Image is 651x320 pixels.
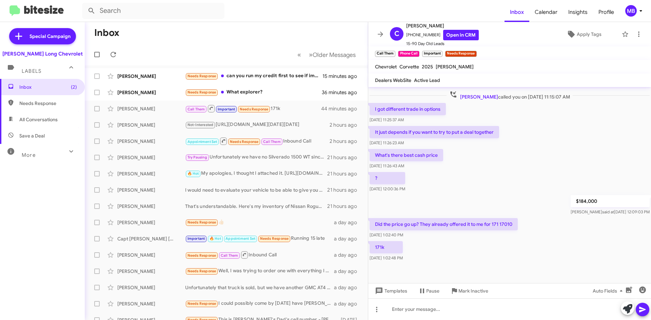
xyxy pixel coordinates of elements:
[185,72,322,80] div: can you run my credit first to see if im approved first.
[185,88,322,96] div: What explorer?
[117,252,185,258] div: [PERSON_NAME]
[117,122,185,128] div: [PERSON_NAME]
[185,170,327,177] div: My apologies, I thought I attached it. [URL][DOMAIN_NAME]
[185,267,334,275] div: Well, I was trying to order one with everything I wanted, but I would be interested in a 2025 loa...
[443,30,479,40] a: Open in CRM
[334,219,362,226] div: a day ago
[210,236,221,241] span: 🔥 Hot
[240,107,269,111] span: Needs Response
[422,64,433,70] span: 2025
[330,122,362,128] div: 2 hours ago
[413,285,445,297] button: Pause
[593,2,619,22] span: Profile
[188,155,207,159] span: Try Pausing
[593,285,625,297] span: Auto Fields
[230,140,259,144] span: Needs Response
[71,84,77,90] span: (2)
[29,33,71,40] span: Special Campaign
[117,284,185,291] div: [PERSON_NAME]
[188,220,216,225] span: Needs Response
[426,285,439,297] span: Pause
[188,269,216,273] span: Needs Response
[445,285,494,297] button: Mark Inactive
[394,28,399,39] span: C
[309,50,313,59] span: »
[505,2,529,22] a: Inbox
[19,116,58,123] span: All Conversations
[185,284,334,291] div: Unfortunately that truck is sold, but we have another GMC AT4 if that's something you would still...
[458,285,488,297] span: Mark Inactive
[571,195,650,207] p: $184,000
[563,2,593,22] a: Insights
[406,30,479,40] span: [PHONE_NUMBER]
[117,235,185,242] div: Capt [PERSON_NAME] [PERSON_NAME]
[414,77,440,83] span: Active Lead
[334,268,362,275] div: a day ago
[322,105,362,112] div: 44 minutes ago
[549,28,618,40] button: Apply Tags
[117,268,185,275] div: [PERSON_NAME]
[94,27,119,38] h1: Inbox
[370,163,404,168] span: [DATE] 11:26:43 AM
[22,68,41,74] span: Labels
[375,51,395,57] small: Call Them
[602,209,614,214] span: said at
[399,64,419,70] span: Corvette
[188,301,216,306] span: Needs Response
[370,255,403,260] span: [DATE] 1:02:48 PM
[587,285,631,297] button: Auto Fields
[370,186,405,191] span: [DATE] 12:00:36 PM
[370,232,403,237] span: [DATE] 1:02:40 PM
[370,117,404,122] span: [DATE] 11:25:37 AM
[293,48,305,62] button: Previous
[370,149,443,161] p: What's there best cash price
[188,236,205,241] span: Important
[19,132,45,139] span: Save a Deal
[117,187,185,193] div: [PERSON_NAME]
[188,171,199,176] span: 🔥 Hot
[370,218,518,230] p: Did the price go up? They already offered it to me for 171 17010
[221,253,238,258] span: Call Them
[188,90,216,94] span: Needs Response
[117,73,185,80] div: [PERSON_NAME]
[117,300,185,307] div: [PERSON_NAME]
[445,51,476,57] small: Needs Response
[185,235,334,242] div: Running 15 late
[370,172,405,184] p: ?
[529,2,563,22] a: Calendar
[185,187,327,193] div: I would need to evaluate your vehicle to be able to give you an offer.
[117,138,185,145] div: [PERSON_NAME]
[330,138,362,145] div: 2 hours ago
[263,140,281,144] span: Call Them
[117,170,185,177] div: [PERSON_NAME]
[188,107,205,111] span: Call Them
[117,154,185,161] div: [PERSON_NAME]
[327,187,362,193] div: 21 hours ago
[398,51,419,57] small: Phone Call
[577,28,601,40] span: Apply Tags
[313,51,356,59] span: Older Messages
[185,153,327,161] div: Unfortunately we have no Silverado 1500 WT since they are all fleet vehicles sold to the state. W...
[625,5,637,17] div: MB
[185,203,327,210] div: That's understandable. Here's my inventory of Nissan Rogue's under 80K miles. If there's one that...
[185,104,322,113] div: 171k
[117,105,185,112] div: [PERSON_NAME]
[294,48,360,62] nav: Page navigation example
[447,90,573,100] span: called you on [DATE] 11:15:07 AM
[185,137,330,145] div: Inbound Call
[185,251,334,259] div: Inbound Call
[2,50,83,57] div: [PERSON_NAME] Long Chevrolet
[22,152,36,158] span: More
[374,285,407,297] span: Templates
[188,123,214,127] span: Not-Interested
[370,140,404,145] span: [DATE] 11:26:23 AM
[368,285,413,297] button: Templates
[327,203,362,210] div: 21 hours ago
[370,126,499,138] p: It just depends if you want to try to put a deal together
[619,5,644,17] button: MB
[185,121,330,129] div: [URL][DOMAIN_NAME][DATE][DATE]
[117,219,185,226] div: [PERSON_NAME]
